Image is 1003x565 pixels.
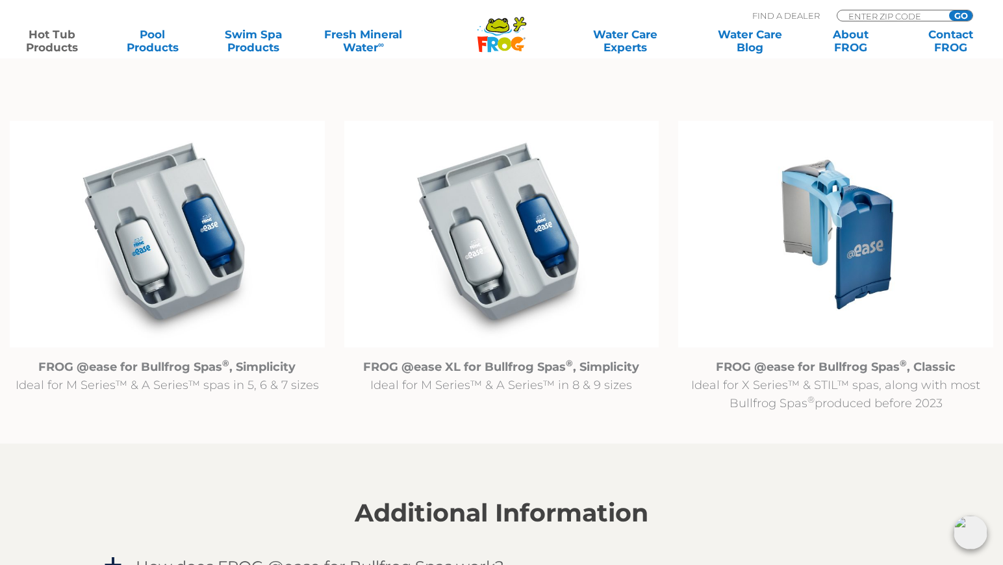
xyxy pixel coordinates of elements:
[38,360,296,374] strong: FROG @ease for Bullfrog Spas , Simplicity
[114,28,192,54] a: PoolProducts
[566,358,573,368] sup: ®
[678,121,993,348] img: Untitled design (94)
[13,28,91,54] a: Hot TubProducts
[378,40,384,49] sup: ∞
[912,28,990,54] a: ContactFROG
[847,10,935,21] input: Zip Code Form
[10,121,325,348] img: @ease_Bullfrog_FROG @ease R180 for Bullfrog Spas with Filter
[214,28,292,54] a: Swim SpaProducts
[711,28,789,54] a: Water CareBlog
[344,121,659,348] img: @ease_Bullfrog_FROG @easeXL for Bullfrog Spas with Filter
[716,360,956,374] strong: FROG @ease for Bullfrog Spas , Classic
[949,10,972,21] input: GO
[344,358,659,394] p: Ideal for M Series™ & A Series™ in 8 & 9 sizes
[561,28,689,54] a: Water CareExperts
[807,394,815,405] sup: ®
[900,358,907,368] sup: ®
[954,516,987,549] img: openIcon
[10,358,325,394] p: Ideal for M Series™ & A Series™ spas in 5, 6 & 7 sizes
[811,28,889,54] a: AboutFROG
[752,10,820,21] p: Find A Dealer
[314,28,412,54] a: Fresh MineralWater∞
[102,499,901,527] h2: Additional Information
[222,358,229,368] sup: ®
[363,360,639,374] strong: FROG @ease XL for Bullfrog Spas , Simplicity
[678,358,993,412] p: Ideal for X Series™ & STIL™ spas, along with most Bullfrog Spas produced before 2023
